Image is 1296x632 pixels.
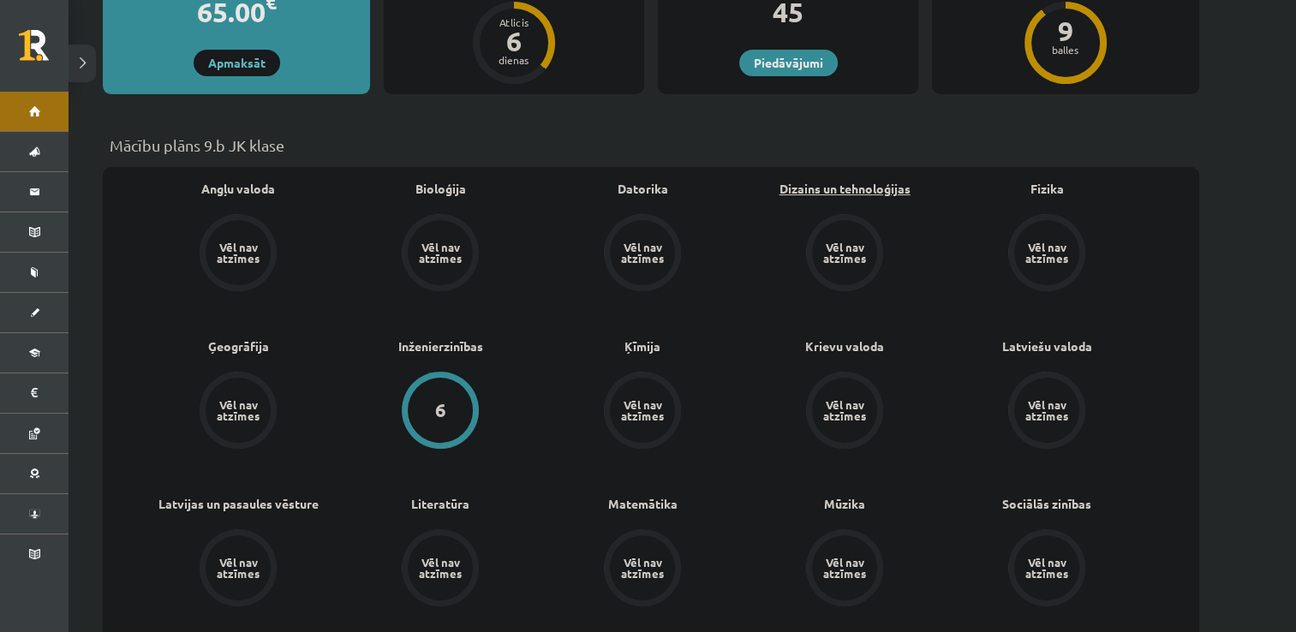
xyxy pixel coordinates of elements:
div: Vēl nav atzīmes [1023,557,1071,579]
a: Vēl nav atzīmes [541,529,744,610]
a: Vēl nav atzīmes [137,529,339,610]
a: 6 [339,372,541,452]
div: Vēl nav atzīmes [416,241,464,264]
a: Dizains un tehnoloģijas [779,180,911,198]
a: Inženierzinības [398,337,483,355]
a: Vēl nav atzīmes [541,214,744,295]
div: Vēl nav atzīmes [618,241,666,264]
div: Vēl nav atzīmes [214,241,262,264]
a: Ģeogrāfija [208,337,269,355]
a: Literatūra [411,495,469,513]
a: Mūzika [824,495,865,513]
div: 6 [488,27,540,55]
a: Piedāvājumi [739,50,838,76]
a: Vēl nav atzīmes [946,372,1148,452]
div: Vēl nav atzīmes [1023,399,1071,421]
div: 9 [1040,17,1091,45]
a: Vēl nav atzīmes [137,214,339,295]
div: Vēl nav atzīmes [416,557,464,579]
a: Vēl nav atzīmes [946,529,1148,610]
div: balles [1040,45,1091,55]
a: Vēl nav atzīmes [744,214,946,295]
a: Sociālās zinības [1002,495,1091,513]
a: Datorika [618,180,668,198]
a: Vēl nav atzīmes [946,214,1148,295]
a: Krievu valoda [805,337,884,355]
div: dienas [488,55,540,65]
div: Vēl nav atzīmes [618,399,666,421]
a: Matemātika [608,495,678,513]
div: Vēl nav atzīmes [1023,241,1071,264]
a: Vēl nav atzīmes [744,372,946,452]
div: Vēl nav atzīmes [618,557,666,579]
div: Vēl nav atzīmes [821,557,869,579]
a: Fizika [1030,180,1064,198]
a: Latviešu valoda [1002,337,1092,355]
div: Vēl nav atzīmes [821,241,869,264]
div: Vēl nav atzīmes [821,399,869,421]
a: Rīgas 1. Tālmācības vidusskola [19,30,69,73]
a: Vēl nav atzīmes [744,529,946,610]
div: Vēl nav atzīmes [214,399,262,421]
p: Mācību plāns 9.b JK klase [110,134,1192,157]
a: Apmaksāt [194,50,280,76]
a: Bioloģija [415,180,466,198]
a: Latvijas un pasaules vēsture [158,495,319,513]
a: Vēl nav atzīmes [339,529,541,610]
a: Vēl nav atzīmes [137,372,339,452]
div: Atlicis [488,17,540,27]
div: Vēl nav atzīmes [214,557,262,579]
a: Angļu valoda [201,180,275,198]
a: Vēl nav atzīmes [541,372,744,452]
div: 6 [435,401,446,420]
a: Ķīmija [624,337,660,355]
a: Vēl nav atzīmes [339,214,541,295]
